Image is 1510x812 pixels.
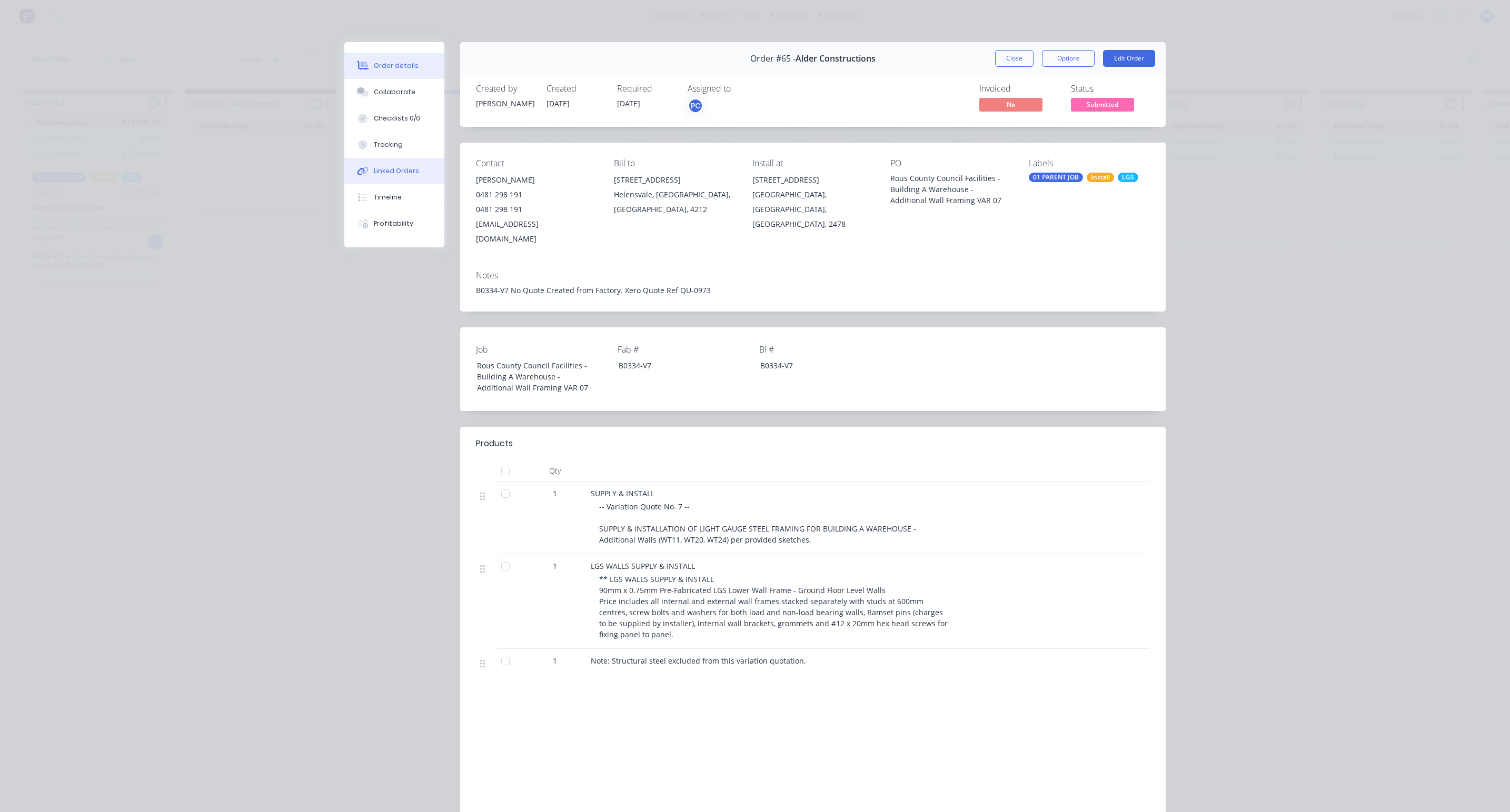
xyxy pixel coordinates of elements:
[344,105,444,132] button: Checklists 0/0
[752,173,873,232] div: [STREET_ADDRESS][GEOGRAPHIC_DATA], [GEOGRAPHIC_DATA], [GEOGRAPHIC_DATA], 2478
[374,193,402,202] div: Timeline
[614,158,735,168] div: Bill to
[344,184,444,210] button: Timeline
[1029,173,1083,182] div: 01 PARENT JOB
[553,655,557,666] span: 1
[344,53,444,79] button: Order details
[374,166,419,176] div: Linked Orders
[752,187,873,232] div: [GEOGRAPHIC_DATA], [GEOGRAPHIC_DATA], [GEOGRAPHIC_DATA], 2478
[374,140,403,149] div: Tracking
[759,343,891,356] label: Bl #
[553,560,557,572] span: 1
[476,217,597,246] div: [EMAIL_ADDRESS][DOMAIN_NAME]
[796,54,876,64] span: Alder Constructions
[591,488,654,498] span: SUPPLY & INSTALL
[979,84,1058,94] div: Invoiced
[1071,98,1134,114] button: Submitted
[476,285,1150,296] div: B0334-V7 No Quote Created from Factory. Xero Quote Ref QU-0973
[374,61,419,71] div: Order details
[476,202,597,217] div: 0481 298 191
[591,561,695,571] span: LGS WALLS SUPPLY & INSTALL
[614,173,735,217] div: [STREET_ADDRESS]Helensvale, [GEOGRAPHIC_DATA], [GEOGRAPHIC_DATA], 4212
[890,158,1011,168] div: PO
[476,343,608,356] label: Job
[1103,50,1155,67] button: Edit Order
[476,187,597,202] div: 0481 298 191
[1042,50,1095,67] button: Options
[374,219,413,228] div: Profitability
[344,79,444,105] button: Collaborate
[1087,173,1114,182] div: Install
[344,158,444,184] button: Linked Orders
[591,656,806,666] span: Note: Structural steel excluded from this variation quotation.
[1071,84,1150,94] div: Status
[476,158,597,168] div: Contact
[617,98,640,108] span: [DATE]
[688,84,793,94] div: Assigned to
[523,460,587,482] div: Qty
[688,98,703,114] button: PC
[547,98,570,108] span: [DATE]
[476,173,597,246] div: [PERSON_NAME]0481 298 1910481 298 191[EMAIL_ADDRESS][DOMAIN_NAME]
[750,54,796,64] span: Order #65 -
[469,358,600,395] div: Rous County Council Facilities - Building A Warehouse - Additional Wall Framing VAR 07
[614,173,735,187] div: [STREET_ADDRESS]
[599,574,950,639] span: ** LGS WALLS SUPPLY & INSTALL 90mm x 0.75mm Pre-Fabricated LGS Lower Wall Frame - Ground Floor Le...
[476,173,597,187] div: [PERSON_NAME]
[476,437,513,450] div: Products
[752,173,873,187] div: [STREET_ADDRESS]
[344,132,444,158] button: Tracking
[476,84,534,94] div: Created by
[374,114,420,123] div: Checklists 0/0
[547,84,604,94] div: Created
[617,84,675,94] div: Required
[599,502,918,545] span: -- Variation Quote No. 7 -- SUPPLY & INSTALLATION OF LIGHT GAUGE STEEL FRAMING FOR BUILDING A WAR...
[374,87,415,97] div: Collaborate
[752,158,873,168] div: Install at
[890,173,1011,206] div: Rous County Council Facilities - Building A Warehouse - Additional Wall Framing VAR 07
[1118,173,1138,182] div: LGS
[344,210,444,237] button: Profitability
[995,50,1034,67] button: Close
[610,358,742,373] div: B0334-V7
[476,270,1150,280] div: Notes
[553,488,557,499] span: 1
[979,98,1042,111] span: No
[1029,158,1150,168] div: Labels
[476,98,534,109] div: [PERSON_NAME]
[614,187,735,217] div: Helensvale, [GEOGRAPHIC_DATA], [GEOGRAPHIC_DATA], 4212
[618,343,749,356] label: Fab #
[752,358,883,373] div: B0334-V7
[1071,98,1134,111] span: Submitted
